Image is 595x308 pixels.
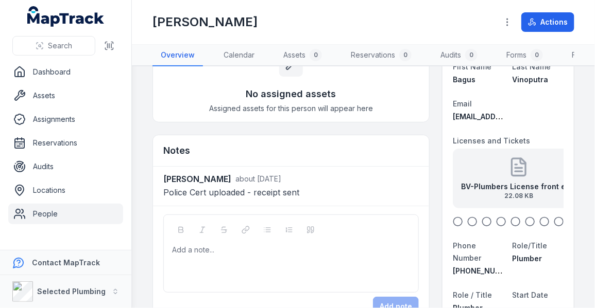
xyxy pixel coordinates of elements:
[513,291,549,299] span: Start Date
[453,266,518,275] span: [PHONE_NUMBER]
[152,45,203,66] a: Overview
[8,204,123,224] a: People
[513,241,548,250] span: Role/Title
[27,6,105,27] a: MapTrack
[513,75,549,84] span: Vinoputra
[235,174,281,183] span: about [DATE]
[453,112,577,121] span: [EMAIL_ADDRESS][DOMAIN_NAME]
[453,75,475,84] span: Bagus
[163,185,419,200] p: Police Cert uploaded - receipt sent
[8,85,123,106] a: Assets
[453,99,472,108] span: Email
[521,12,574,32] button: Actions
[310,49,322,61] div: 0
[246,87,336,101] h3: No assigned assets
[235,174,281,183] time: 7/14/2025, 7:27:29 AM
[152,14,258,30] h1: [PERSON_NAME]
[32,258,100,267] strong: Contact MapTrack
[163,173,231,185] strong: [PERSON_NAME]
[498,45,551,66] a: Forms0
[12,36,95,56] button: Search
[453,291,492,299] span: Role / Title
[37,287,106,296] strong: Selected Plumbing
[8,133,123,153] a: Reservations
[461,182,576,192] strong: BV-Plumbers License front exp [DATE]
[453,62,491,71] span: First Name
[513,254,542,263] span: Plumber
[399,49,412,61] div: 0
[343,45,420,66] a: Reservations0
[465,49,478,61] div: 0
[531,49,543,61] div: 0
[163,143,190,158] h3: Notes
[8,156,123,177] a: Audits
[513,62,551,71] span: Last Name
[453,241,481,262] span: Phone Number
[461,192,576,200] span: 22.08 KB
[432,45,486,66] a: Audits0
[209,103,373,114] span: Assigned assets for this person will appear here
[48,41,72,51] span: Search
[8,62,123,82] a: Dashboard
[453,136,530,145] span: Licenses and Tickets
[8,180,123,201] a: Locations
[8,109,123,130] a: Assignments
[215,45,263,66] a: Calendar
[275,45,330,66] a: Assets0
